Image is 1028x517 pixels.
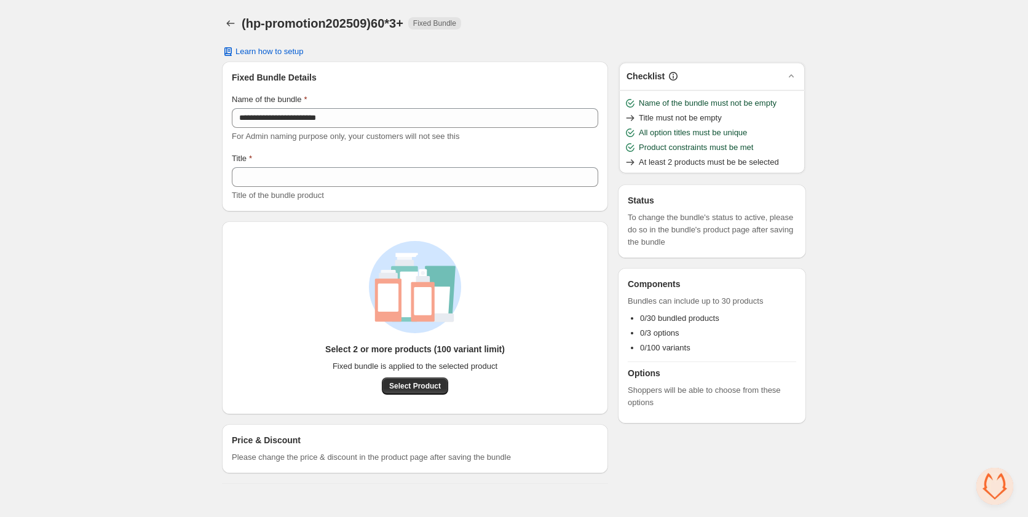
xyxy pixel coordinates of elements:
h3: Components [628,278,681,290]
h3: Options [628,367,796,379]
span: Fixed bundle is applied to the selected product [333,360,497,373]
h3: Price & Discount [232,434,301,446]
span: 0/3 options [640,328,679,337]
span: Fixed Bundle [413,18,456,28]
span: Name of the bundle must not be empty [639,97,777,109]
span: Bundles can include up to 30 products [628,295,796,307]
span: At least 2 products must be be selected [639,156,779,168]
button: Back [222,15,239,32]
span: Shoppers will be able to choose from these options [628,384,796,409]
h3: Select 2 or more products (100 variant limit) [325,343,505,355]
h1: (hp-promotion202509)60*3+ [242,16,403,31]
div: 开放式聊天 [976,468,1013,505]
button: Select Product [382,377,448,395]
span: Product constraints must be met [639,141,753,154]
button: Learn how to setup [215,43,311,60]
span: 0/30 bundled products [640,314,719,323]
h3: Checklist [627,70,665,82]
span: Title of the bundle product [232,191,324,200]
h3: Status [628,194,796,207]
h3: Fixed Bundle Details [232,71,598,84]
label: Title [232,152,252,165]
span: To change the bundle's status to active, please do so in the bundle's product page after saving t... [628,211,796,248]
span: Title must not be empty [639,112,722,124]
span: For Admin naming purpose only, your customers will not see this [232,132,459,141]
label: Name of the bundle [232,93,307,106]
span: Learn how to setup [235,47,304,57]
span: 0/100 variants [640,343,690,352]
span: All option titles must be unique [639,127,747,139]
span: Please change the price & discount in the product page after saving the bundle [232,451,511,464]
span: Select Product [389,381,441,391]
